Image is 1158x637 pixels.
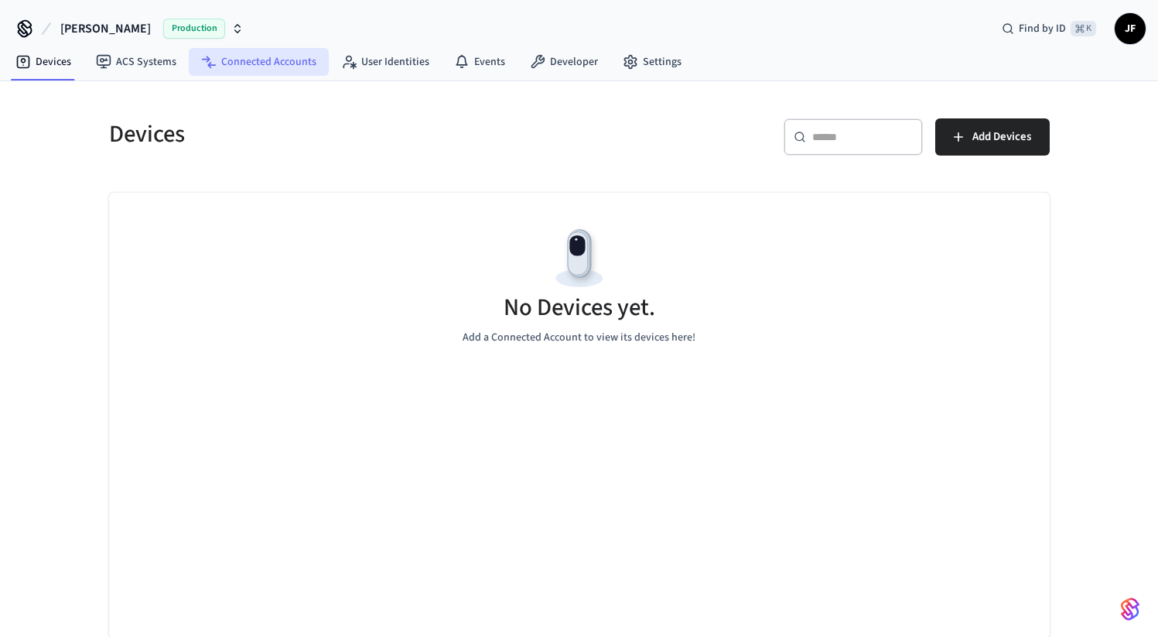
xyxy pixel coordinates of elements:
span: Add Devices [972,127,1031,147]
a: ACS Systems [84,48,189,76]
span: Production [163,19,225,39]
a: Connected Accounts [189,48,329,76]
a: User Identities [329,48,442,76]
a: Devices [3,48,84,76]
div: Find by ID⌘ K [989,15,1108,43]
a: Settings [610,48,694,76]
img: SeamLogoGradient.69752ec5.svg [1121,597,1139,622]
h5: No Devices yet. [504,292,655,324]
span: [PERSON_NAME] [60,19,151,38]
h5: Devices [109,118,570,150]
button: Add Devices [935,118,1050,156]
img: Devices Empty State [545,224,614,293]
a: Developer [518,48,610,76]
span: JF [1116,15,1144,43]
span: ⌘ K [1071,21,1096,36]
p: Add a Connected Account to view its devices here! [463,330,695,346]
a: Events [442,48,518,76]
button: JF [1115,13,1146,44]
span: Find by ID [1019,21,1066,36]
